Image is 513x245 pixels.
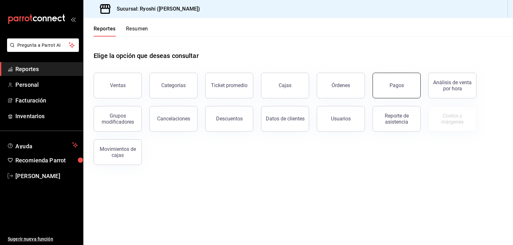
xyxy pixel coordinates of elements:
span: Facturación [15,96,78,105]
button: Ticket promedio [205,73,253,98]
span: Recomienda Parrot [15,156,78,165]
div: Pagos [390,82,404,88]
div: Ticket promedio [211,82,248,88]
div: Categorías [161,82,186,88]
button: open_drawer_menu [71,17,76,22]
div: Cancelaciones [157,116,190,122]
button: Datos de clientes [261,106,309,132]
div: Ventas [110,82,126,88]
button: Pagos [373,73,421,98]
button: Órdenes [317,73,365,98]
button: Análisis de venta por hora [428,73,476,98]
button: Cancelaciones [149,106,198,132]
button: Cajas [261,73,309,98]
div: Grupos modificadores [98,113,138,125]
button: Ventas [94,73,142,98]
div: Descuentos [216,116,243,122]
div: Costos y márgenes [433,113,472,125]
span: [PERSON_NAME] [15,172,78,180]
div: Cajas [279,82,291,88]
span: Personal [15,80,78,89]
button: Usuarios [317,106,365,132]
button: Contrata inventarios para ver este reporte [428,106,476,132]
span: Sugerir nueva función [8,236,78,242]
div: Usuarios [331,116,351,122]
span: Inventarios [15,112,78,120]
button: Movimientos de cajas [94,139,142,165]
div: Reporte de asistencia [377,113,416,125]
a: Pregunta a Parrot AI [4,46,79,53]
button: Pregunta a Parrot AI [7,38,79,52]
button: Resumen [126,26,148,37]
span: Reportes [15,65,78,73]
div: navigation tabs [94,26,148,37]
h1: Elige la opción que deseas consultar [94,51,199,61]
div: Datos de clientes [266,116,305,122]
div: Órdenes [332,82,350,88]
div: Movimientos de cajas [98,146,138,158]
button: Reporte de asistencia [373,106,421,132]
button: Descuentos [205,106,253,132]
span: Pregunta a Parrot AI [17,42,69,49]
div: Análisis de venta por hora [433,79,472,92]
h3: Sucursal: Ryoshi ([PERSON_NAME]) [112,5,200,13]
button: Reportes [94,26,116,37]
button: Grupos modificadores [94,106,142,132]
button: Categorías [149,73,198,98]
span: Ayuda [15,141,70,149]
